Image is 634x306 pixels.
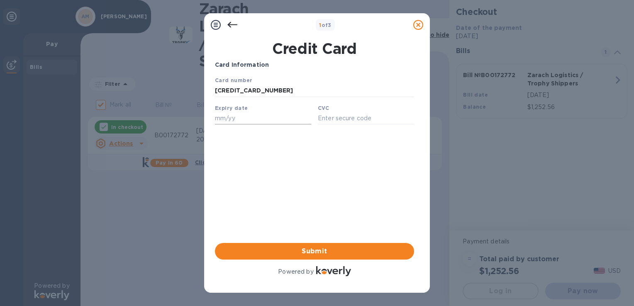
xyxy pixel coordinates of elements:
[215,243,414,260] button: Submit
[215,61,269,68] b: Card Information
[316,266,351,276] img: Logo
[212,40,417,57] h1: Credit Card
[222,246,407,256] span: Submit
[319,22,321,28] span: 1
[215,76,414,127] iframe: Your browser does not support iframes
[319,22,332,28] b: of 3
[278,267,313,276] p: Powered by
